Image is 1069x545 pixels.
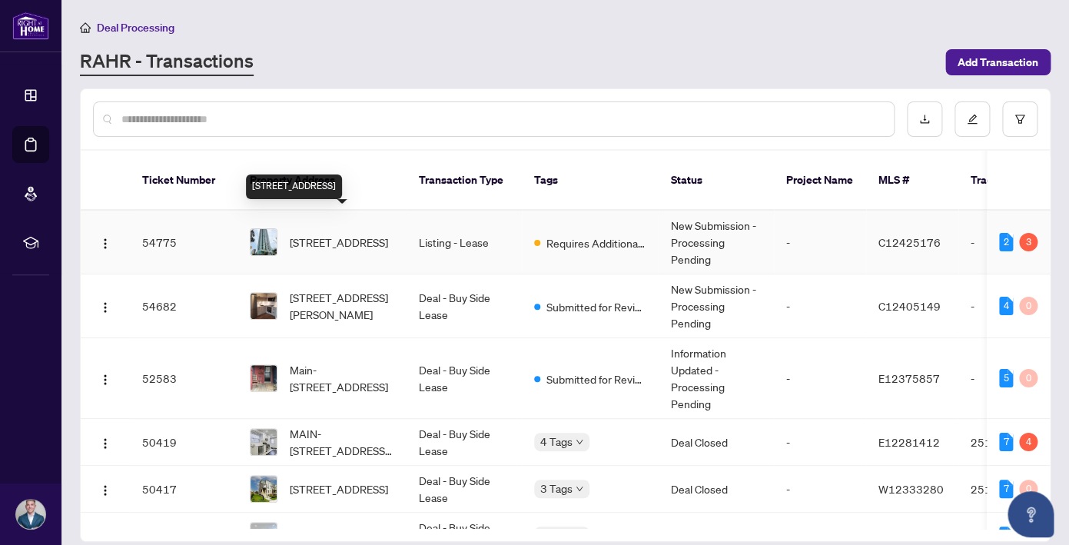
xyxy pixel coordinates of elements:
[546,371,646,387] span: Submitted for Review
[251,476,277,502] img: thumbnail-img
[576,485,583,493] span: down
[866,151,958,211] th: MLS #
[958,466,1066,513] td: 2514265
[93,230,118,254] button: Logo
[945,49,1051,75] button: Add Transaction
[999,233,1013,251] div: 2
[999,527,1013,545] div: 1
[878,235,941,249] span: C12425176
[93,430,118,454] button: Logo
[1019,369,1037,387] div: 0
[290,361,394,395] span: Main-[STREET_ADDRESS]
[93,477,118,501] button: Logo
[659,151,774,211] th: Status
[878,435,940,449] span: E12281412
[878,371,940,385] span: E12375857
[80,22,91,33] span: home
[967,114,978,125] span: edit
[576,438,583,446] span: down
[546,298,646,315] span: Submitted for Review
[99,484,111,497] img: Logo
[130,151,237,211] th: Ticket Number
[407,338,522,419] td: Deal - Buy Side Lease
[774,466,866,513] td: -
[954,101,990,137] button: edit
[97,21,174,35] span: Deal Processing
[1019,433,1037,451] div: 4
[1019,480,1037,498] div: 0
[251,429,277,455] img: thumbnail-img
[1019,297,1037,315] div: 0
[99,437,111,450] img: Logo
[251,293,277,319] img: thumbnail-img
[93,294,118,318] button: Logo
[919,114,930,125] span: download
[12,12,49,40] img: logo
[546,234,646,251] span: Requires Additional Docs
[407,211,522,274] td: Listing - Lease
[907,101,942,137] button: download
[540,480,573,497] span: 3 Tags
[290,289,394,323] span: [STREET_ADDRESS][PERSON_NAME]
[99,301,111,314] img: Logo
[774,274,866,338] td: -
[774,151,866,211] th: Project Name
[958,338,1066,419] td: -
[1019,233,1037,251] div: 3
[130,419,237,466] td: 50419
[407,274,522,338] td: Deal - Buy Side Lease
[130,338,237,419] td: 52583
[1014,114,1025,125] span: filter
[774,338,866,419] td: -
[878,299,941,313] span: C12405149
[999,297,1013,315] div: 4
[407,419,522,466] td: Deal - Buy Side Lease
[237,151,407,211] th: Property Address
[80,48,254,76] a: RAHR - Transactions
[999,480,1013,498] div: 7
[99,238,111,250] img: Logo
[540,527,573,544] span: 3 Tags
[999,369,1013,387] div: 5
[407,466,522,513] td: Deal - Buy Side Lease
[1008,491,1054,537] button: Open asap
[251,365,277,391] img: thumbnail-img
[246,174,342,199] div: [STREET_ADDRESS]
[659,211,774,274] td: New Submission - Processing Pending
[958,419,1066,466] td: 2514382
[659,419,774,466] td: Deal Closed
[130,274,237,338] td: 54682
[16,500,45,529] img: Profile Icon
[958,274,1066,338] td: -
[540,433,573,450] span: 4 Tags
[130,211,237,274] td: 54775
[290,527,388,544] span: [STREET_ADDRESS]
[774,419,866,466] td: -
[958,151,1066,211] th: Trade Number
[290,425,394,459] span: MAIN-[STREET_ADDRESS][PERSON_NAME]
[130,466,237,513] td: 50417
[958,50,1038,75] span: Add Transaction
[522,151,659,211] th: Tags
[999,433,1013,451] div: 7
[251,229,277,255] img: thumbnail-img
[659,338,774,419] td: Information Updated - Processing Pending
[290,480,388,497] span: [STREET_ADDRESS]
[1002,101,1037,137] button: filter
[878,482,944,496] span: W12333280
[659,466,774,513] td: Deal Closed
[93,366,118,390] button: Logo
[407,151,522,211] th: Transaction Type
[290,234,388,251] span: [STREET_ADDRESS]
[774,211,866,274] td: -
[99,374,111,386] img: Logo
[958,211,1066,274] td: -
[659,274,774,338] td: New Submission - Processing Pending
